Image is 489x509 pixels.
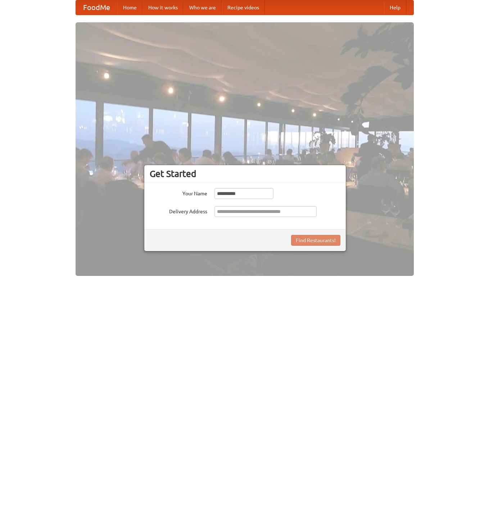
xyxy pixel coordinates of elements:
[150,168,340,179] h3: Get Started
[384,0,406,15] a: Help
[117,0,142,15] a: Home
[76,0,117,15] a: FoodMe
[150,206,207,215] label: Delivery Address
[150,188,207,197] label: Your Name
[222,0,265,15] a: Recipe videos
[142,0,184,15] a: How it works
[291,235,340,246] button: Find Restaurants!
[184,0,222,15] a: Who we are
